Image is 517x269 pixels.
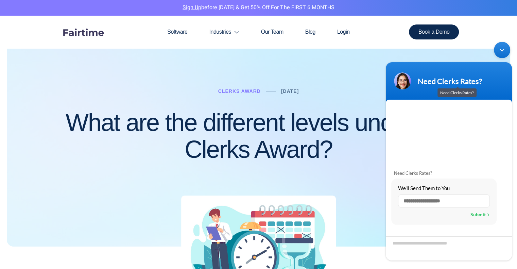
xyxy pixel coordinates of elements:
[198,16,250,48] a: Industries
[294,16,326,48] a: Blog
[281,88,299,94] a: [DATE]
[409,24,459,39] a: Book a Demo
[218,88,261,94] a: Clerks Award
[382,38,515,264] iframe: SalesIQ Chatwindow
[183,3,201,12] a: Sign Up
[418,29,450,35] span: Book a Demo
[5,3,512,12] p: before [DATE] & Get 50% Off for the FIRST 6 MONTHS
[58,109,459,163] h1: What are the different levels under the Clerks Award?
[156,16,198,48] a: Software
[250,16,294,48] a: Our Team
[326,16,361,48] a: Login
